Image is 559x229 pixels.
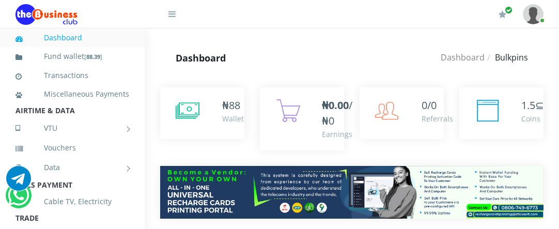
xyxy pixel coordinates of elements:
a: ₦0.00/₦0 Earnings [260,87,344,150]
a: Miscellaneous Payments [15,82,129,106]
span: /₦0 [322,98,352,128]
span: Renew/Upgrade Subscription [505,6,513,14]
a: ₦88 Wallet [160,87,244,139]
strong: Dashboard [176,52,226,64]
a: VTU [15,115,129,141]
i: Renew/Upgrade Subscription [499,10,506,19]
img: User [523,4,544,24]
a: 0/0 Referrals [360,87,444,139]
a: Dashboard [15,26,129,50]
a: Chat for support [6,174,31,191]
div: Earnings [322,129,352,140]
small: [ ] [84,53,102,60]
div: Referrals [422,113,453,124]
b: 88.39 [86,53,100,60]
a: Dashboard [441,52,485,63]
span: 88 [229,98,240,112]
a: Chat for support [8,191,29,208]
a: Data [15,155,129,180]
div: Coins [521,113,544,124]
span: 1.5 [521,98,535,112]
div: ₦ [222,98,244,113]
b: ₦0.00 [322,98,349,112]
a: Vouchers [15,136,129,160]
a: Transactions [15,64,129,87]
div: Wallet [222,113,244,124]
li: Bulkpins [485,51,528,64]
div: ⊆ [521,98,544,113]
a: Cable TV, Electricity [15,190,129,213]
img: Logo [15,4,77,25]
img: multitenant_rcp.png [160,166,544,219]
a: Fund wallet[88.39] [15,44,129,69]
span: 0/0 [422,98,437,112]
